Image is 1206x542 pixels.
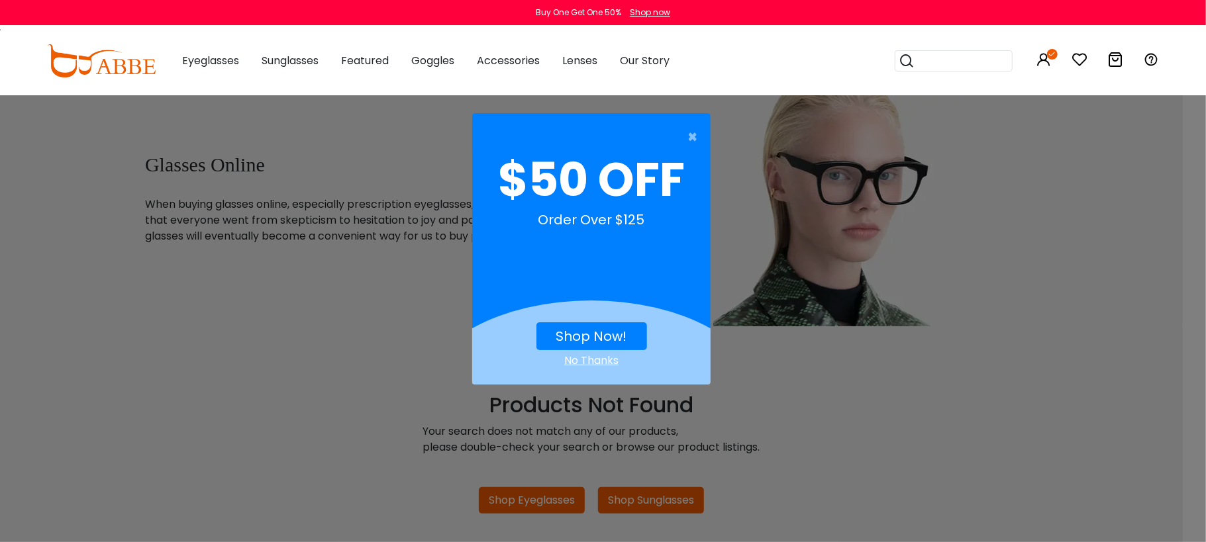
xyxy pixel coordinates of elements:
[472,353,711,369] div: Close
[483,150,700,210] div: $50 OFF
[556,327,627,345] a: Shop Now!
[687,124,704,150] span: ×
[630,7,670,19] div: Shop now
[562,53,597,68] span: Lenses
[483,210,700,243] div: Order Over $125
[411,53,454,68] span: Goggles
[466,124,704,150] button: Close
[47,44,156,77] img: abbeglasses.com
[182,53,239,68] span: Eyeglasses
[536,7,621,19] div: Buy One Get One 50%
[623,7,670,18] a: Shop now
[620,53,670,68] span: Our Story
[341,53,389,68] span: Featured
[262,53,319,68] span: Sunglasses
[536,322,647,350] button: Shop Now!
[477,53,540,68] span: Accessories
